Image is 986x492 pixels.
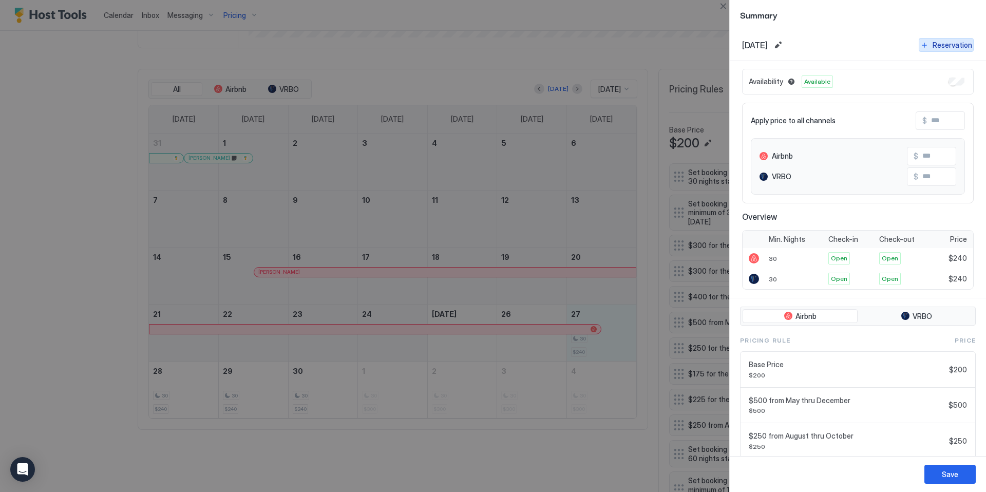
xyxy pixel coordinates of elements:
span: Overview [742,212,974,222]
span: Price [950,235,967,244]
span: $200 [949,365,967,374]
span: Check-in [828,235,858,244]
button: Edit date range [772,39,784,51]
span: $240 [949,274,967,283]
span: 30 [769,255,777,262]
span: $240 [949,254,967,263]
span: $ [914,152,918,161]
button: Save [924,465,976,484]
span: Open [831,274,847,283]
div: Open Intercom Messenger [10,457,35,482]
span: Base Price [749,360,945,369]
span: Open [882,274,898,283]
span: $250 [749,443,945,450]
div: Reservation [933,40,972,50]
span: Check-out [879,235,915,244]
span: Open [882,254,898,263]
span: $ [922,116,927,125]
span: Min. Nights [769,235,805,244]
button: VRBO [860,309,973,324]
span: Summary [740,8,976,21]
span: $500 [749,407,944,414]
span: $200 [749,371,945,379]
div: Save [942,469,958,480]
span: Price [955,336,976,345]
span: $250 [949,437,967,446]
span: Open [831,254,847,263]
span: VRBO [772,172,791,181]
button: Airbnb [743,309,858,324]
span: $ [914,172,918,181]
span: Available [804,77,830,86]
span: Apply price to all channels [751,116,836,125]
span: VRBO [913,312,932,321]
span: Airbnb [795,312,817,321]
span: Availability [749,77,783,86]
span: $500 from May thru December [749,396,944,405]
span: Airbnb [772,152,793,161]
div: tab-group [740,307,976,326]
span: [DATE] [742,40,768,50]
span: $500 [949,401,967,410]
button: Blocked dates override all pricing rules and remain unavailable until manually unblocked [785,75,798,88]
button: Reservation [919,38,974,52]
span: 30 [769,275,777,283]
span: Pricing Rule [740,336,790,345]
span: $250 from August thru October [749,431,945,441]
